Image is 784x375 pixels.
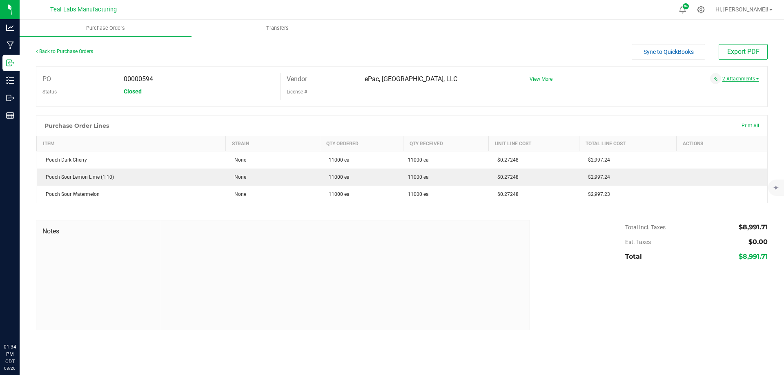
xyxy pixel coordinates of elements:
[710,73,721,84] span: Attach a document
[42,73,51,85] label: PO
[625,253,642,260] span: Total
[715,6,768,13] span: Hi, [PERSON_NAME]!
[696,6,706,13] div: Manage settings
[6,94,14,102] inline-svg: Outbound
[4,343,16,365] p: 01:34 PM CDT
[192,20,363,37] a: Transfers
[408,156,429,164] span: 11000 ea
[579,136,677,151] th: Total Line Cost
[255,24,300,32] span: Transfers
[6,41,14,49] inline-svg: Manufacturing
[625,239,651,245] span: Est. Taxes
[403,136,488,151] th: Qty Received
[739,253,768,260] span: $8,991.71
[287,73,307,85] label: Vendor
[230,191,246,197] span: None
[493,174,519,180] span: $0.27248
[230,174,246,180] span: None
[644,49,694,55] span: Sync to QuickBooks
[722,76,759,82] a: 2 Attachments
[584,191,610,197] span: $2,997.23
[408,191,429,198] span: 11000 ea
[719,44,768,60] button: Export PDF
[42,173,221,181] div: Pouch Sour Lemon Lime (1:10)
[748,238,768,246] span: $0.00
[20,20,192,37] a: Purchase Orders
[42,191,221,198] div: Pouch Sour Watermelon
[632,44,705,60] button: Sync to QuickBooks
[6,24,14,32] inline-svg: Analytics
[530,76,552,82] a: View More
[42,226,155,236] span: Notes
[50,6,117,13] span: Teal Labs Manufacturing
[124,88,142,95] span: Closed
[230,157,246,163] span: None
[584,174,610,180] span: $2,997.24
[320,136,403,151] th: Qty Ordered
[493,191,519,197] span: $0.27248
[488,136,579,151] th: Unit Line Cost
[42,86,57,98] label: Status
[365,75,457,83] span: ePac, [GEOGRAPHIC_DATA], LLC
[325,174,350,180] span: 11000 ea
[408,173,429,181] span: 11000 ea
[42,156,221,164] div: Pouch Dark Cherry
[45,122,109,129] h1: Purchase Order Lines
[37,136,226,151] th: Item
[4,365,16,371] p: 08/26
[727,48,759,55] span: Export PDF
[6,59,14,67] inline-svg: Inbound
[36,49,93,54] a: Back to Purchase Orders
[677,136,767,151] th: Actions
[584,157,610,163] span: $2,997.24
[742,123,759,129] span: Print All
[287,86,307,98] label: License #
[75,24,136,32] span: Purchase Orders
[325,191,350,197] span: 11000 ea
[625,224,666,231] span: Total Incl. Taxes
[739,223,768,231] span: $8,991.71
[325,157,350,163] span: 11000 ea
[124,75,153,83] span: 00000594
[6,111,14,120] inline-svg: Reports
[6,76,14,84] inline-svg: Inventory
[493,157,519,163] span: $0.27248
[684,5,688,8] span: 9+
[225,136,320,151] th: Strain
